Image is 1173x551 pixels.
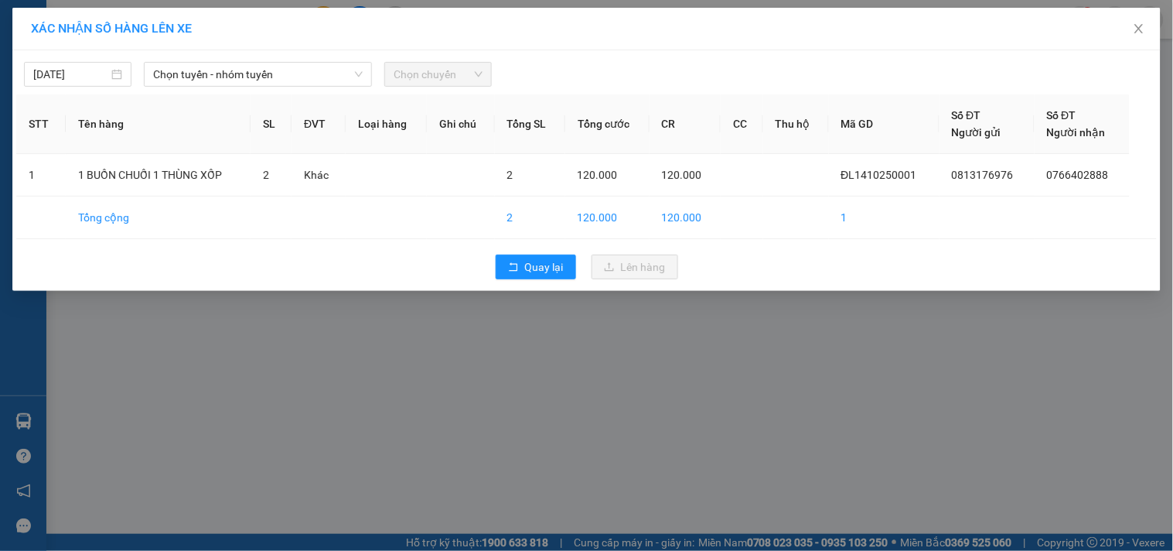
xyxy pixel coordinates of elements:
span: Số ĐT [952,109,981,121]
span: down [354,70,363,79]
button: Close [1117,8,1161,51]
span: Chọn tuyến - nhóm tuyến [153,63,363,86]
th: Loại hàng [346,94,426,154]
td: 2 [495,197,565,239]
th: CR [650,94,721,154]
button: rollbackQuay lại [496,255,576,279]
th: Mã GD [829,94,939,154]
span: Người gửi [952,126,1001,139]
td: 1 [829,197,939,239]
span: ĐL1410250001 [841,169,917,181]
td: 120.000 [650,197,721,239]
td: 1 [16,154,66,197]
th: Tổng SL [495,94,565,154]
td: 1 BUỒN CHUỐI 1 THÙNG XỐP [66,154,251,197]
span: 0766402888 [1047,169,1109,181]
th: Tên hàng [66,94,251,154]
button: uploadLên hàng [592,255,678,279]
span: 120.000 [578,169,618,181]
span: Số ĐT [1047,109,1076,121]
span: XÁC NHẬN SỐ HÀNG LÊN XE [31,21,192,36]
th: CC [721,94,763,154]
span: close [1133,22,1145,35]
th: Tổng cước [565,94,650,154]
th: SL [251,94,292,154]
th: STT [16,94,66,154]
td: 120.000 [565,197,650,239]
td: Tổng cộng [66,197,251,239]
input: 14/10/2025 [33,66,108,83]
span: Chọn chuyến [394,63,482,86]
th: Ghi chú [427,94,495,154]
span: 2 [263,169,269,181]
th: Thu hộ [763,94,829,154]
span: 2 [507,169,513,181]
span: Quay lại [525,258,564,275]
span: 0813176976 [952,169,1014,181]
span: Người nhận [1047,126,1106,139]
span: 120.000 [662,169,702,181]
span: rollback [508,262,519,274]
th: ĐVT [292,94,346,154]
td: Khác [292,154,346,197]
